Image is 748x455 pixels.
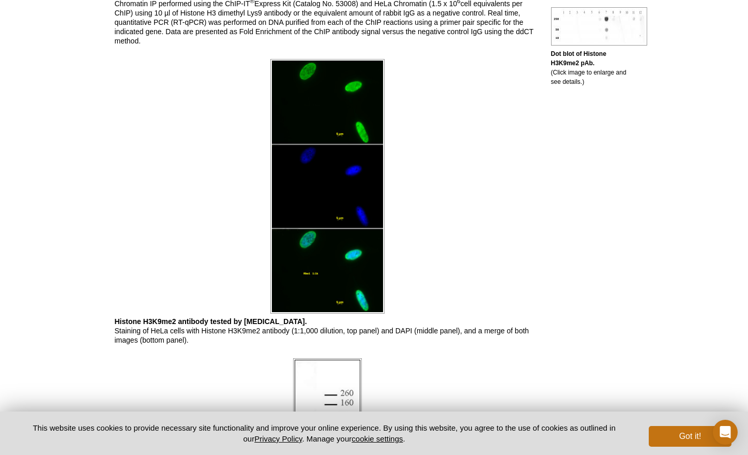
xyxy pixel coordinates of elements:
div: Open Intercom Messenger [713,420,738,445]
img: Histone H3 dimethyl Lys9 antibody tested by dot blot analysis. [551,7,647,46]
p: (Click image to enlarge and see details.) [551,49,634,86]
button: cookie settings [352,434,403,443]
img: Histone H3K9me2 antibody (pAb) tested by immunofluorescence. [270,59,385,314]
b: Histone H3K9me2 antibody tested by [MEDICAL_DATA]. [115,317,307,326]
b: Dot blot of Histone H3K9me2 pAb. [551,50,606,67]
a: Privacy Policy [254,434,302,443]
p: This website uses cookies to provide necessary site functionality and improve your online experie... [17,422,632,444]
p: Staining of HeLa cells with Histone H3K9me2 antibody (1:1,000 dilution, top panel) and DAPI (midd... [115,317,541,345]
button: Got it! [649,426,731,447]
